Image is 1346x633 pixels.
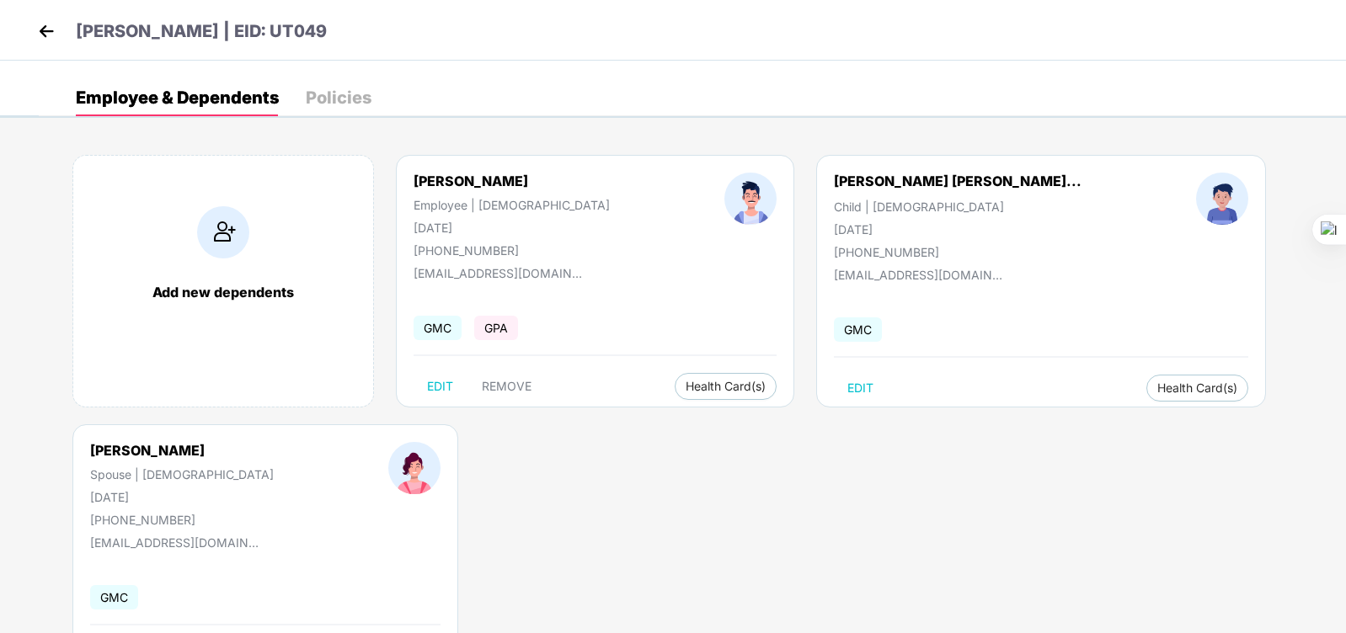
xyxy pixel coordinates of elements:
[90,513,274,527] div: [PHONE_NUMBER]
[197,206,249,258] img: addIcon
[90,585,138,609] span: GMC
[468,373,545,400] button: REMOVE
[834,245,1082,259] div: [PHONE_NUMBER]
[1146,375,1248,402] button: Health Card(s)
[834,173,1082,189] div: [PERSON_NAME] [PERSON_NAME]...
[90,535,259,550] div: [EMAIL_ADDRESS][DOMAIN_NAME]
[834,222,1082,237] div: [DATE]
[306,89,371,106] div: Policies
[90,490,274,504] div: [DATE]
[427,380,453,393] span: EDIT
[388,442,441,494] img: profileImage
[847,381,873,395] span: EDIT
[34,19,59,44] img: back
[76,89,279,106] div: Employee & Dependents
[686,382,766,391] span: Health Card(s)
[414,173,610,189] div: [PERSON_NAME]
[724,173,777,225] img: profileImage
[414,373,467,400] button: EDIT
[90,467,274,481] div: Spouse | [DEMOGRAPHIC_DATA]
[90,442,274,459] div: [PERSON_NAME]
[834,317,882,342] span: GMC
[675,373,777,400] button: Health Card(s)
[76,19,327,45] p: [PERSON_NAME] | EID: UT049
[414,221,610,235] div: [DATE]
[834,375,887,402] button: EDIT
[474,316,518,340] span: GPA
[414,243,610,258] div: [PHONE_NUMBER]
[834,199,1082,214] div: Child | [DEMOGRAPHIC_DATA]
[1157,384,1237,392] span: Health Card(s)
[414,266,582,280] div: [EMAIL_ADDRESS][DOMAIN_NAME]
[834,268,1002,282] div: [EMAIL_ADDRESS][DOMAIN_NAME]
[482,380,531,393] span: REMOVE
[90,284,356,301] div: Add new dependents
[1196,173,1248,225] img: profileImage
[414,316,462,340] span: GMC
[414,198,610,212] div: Employee | [DEMOGRAPHIC_DATA]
